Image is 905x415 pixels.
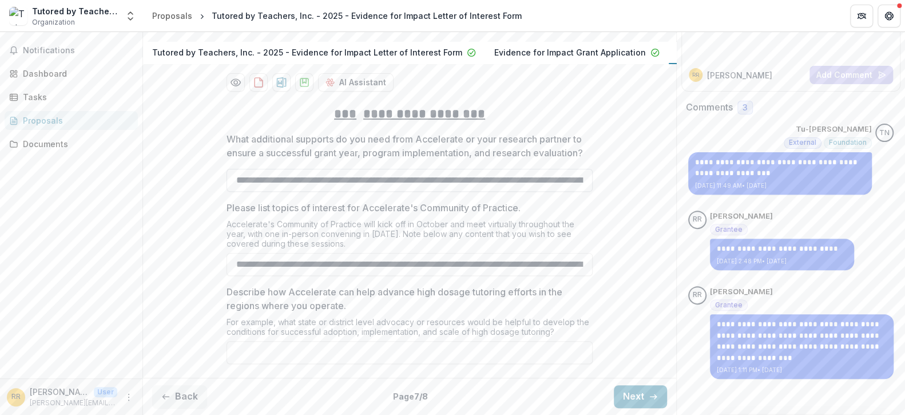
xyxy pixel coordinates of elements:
button: download-proposal [272,73,291,92]
p: [PERSON_NAME] [710,211,773,222]
h2: Comments [686,102,733,113]
div: For example, what state or district level advocacy or resources would be helpful to develop the c... [227,317,593,341]
p: [DATE] 11:49 AM • [DATE] [695,181,865,190]
span: Notifications [23,46,133,56]
button: AI Assistant [318,73,394,92]
button: Preview 5f1b73cd-fd5b-4fa6-811d-ce92164430ca-3.pdf [227,73,245,92]
p: [PERSON_NAME][EMAIL_ADDRESS][DOMAIN_NAME] [30,398,117,408]
span: External [789,139,816,147]
div: Tu-Quyen Nguyen [879,129,890,137]
div: Rahul Reddy [692,72,699,78]
p: What additional supports do you need from Accelerate or your research partner to ensure a success... [227,132,586,160]
button: Back [152,385,207,408]
button: Add Comment [809,66,893,84]
nav: breadcrumb [148,7,526,24]
p: Tu-[PERSON_NAME] [796,124,872,135]
p: Page 7 / 8 [393,390,428,402]
p: [DATE] 1:11 PM • [DATE] [717,366,887,374]
span: Foundation [829,139,867,147]
button: Partners [850,5,873,27]
div: Documents [23,138,129,150]
p: Please list topics of interest for Accelerate's Community of Practice. [227,201,521,215]
div: Proposals [152,10,192,22]
a: Tasks [5,88,138,106]
p: [PERSON_NAME] [710,286,773,298]
a: Proposals [148,7,197,24]
div: Rahul Reddy [693,216,702,223]
p: User [94,387,117,397]
button: Open entity switcher [122,5,138,27]
a: Documents [5,135,138,153]
a: Proposals [5,111,138,130]
button: Get Help [878,5,900,27]
p: Describe how Accelerate can help advance high dosage tutoring efforts in the regions where you op... [227,285,586,313]
div: Accelerate's Community of Practice will kick off in October and meet virtually throughout the yea... [227,219,593,253]
img: Tutored by Teachers, Inc. [9,7,27,25]
span: Organization [32,17,75,27]
p: Evidence for Impact Grant Application [494,46,646,58]
div: Dashboard [23,68,129,80]
button: Notifications [5,41,138,60]
p: [DATE] 2:48 PM • [DATE] [717,257,847,266]
a: Dashboard [5,64,138,83]
div: Tutored by Teachers, Inc. [32,5,118,17]
div: Tutored by Teachers, Inc. - 2025 - Evidence for Impact Letter of Interest Form [212,10,522,22]
button: Next [614,385,667,408]
p: [PERSON_NAME] [30,386,89,398]
div: Rahul Reddy [11,393,21,401]
span: Grantee [715,301,743,309]
div: Tasks [23,91,129,103]
p: Tutored by Teachers, Inc. - 2025 - Evidence for Impact Letter of Interest Form [152,46,462,58]
div: Rahul Reddy [693,291,702,299]
button: download-proposal [295,73,313,92]
span: 3 [743,103,748,113]
div: Proposals [23,114,129,127]
button: More [122,390,136,404]
button: download-proposal [249,73,268,92]
p: [PERSON_NAME] [707,69,772,81]
span: Grantee [715,226,743,234]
